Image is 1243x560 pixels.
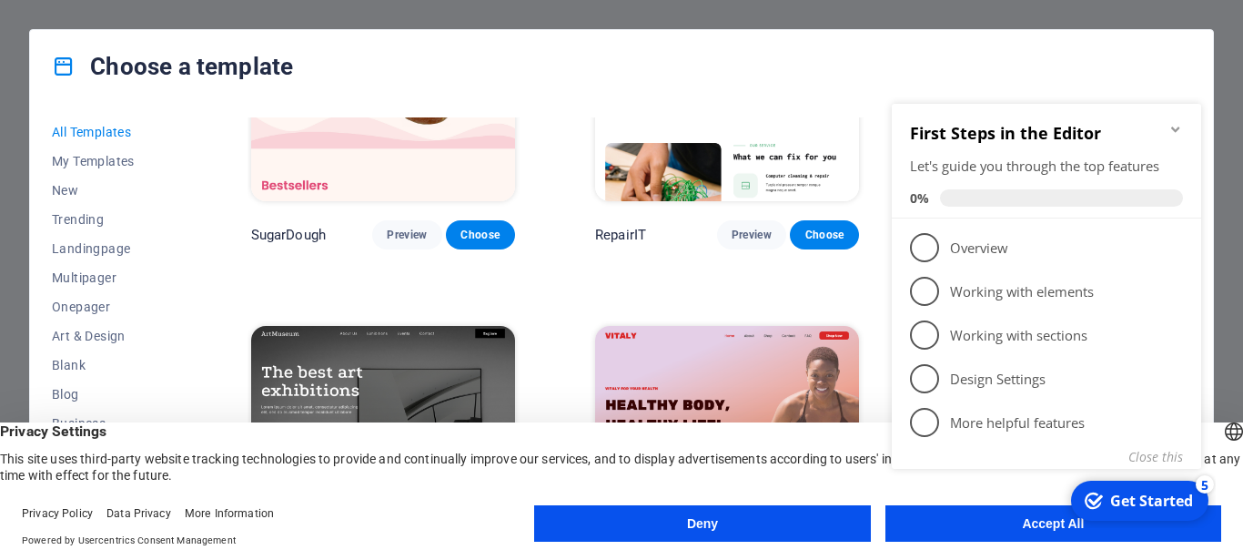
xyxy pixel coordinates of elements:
[52,176,171,205] button: New
[52,263,171,292] button: Multipager
[66,197,284,216] p: Working with elements
[52,183,171,198] span: New
[52,416,171,431] span: Business
[7,228,317,271] li: Working with sections
[7,271,317,315] li: Design Settings
[52,205,171,234] button: Trending
[52,329,171,343] span: Art & Design
[790,220,859,249] button: Choose
[372,220,441,249] button: Preview
[52,117,171,147] button: All Templates
[7,315,317,359] li: More helpful features
[52,387,171,402] span: Blog
[52,380,171,409] button: Blog
[52,147,171,176] button: My Templates
[52,52,293,81] h4: Choose a template
[732,228,772,242] span: Preview
[460,228,500,242] span: Choose
[52,270,171,285] span: Multipager
[66,153,284,172] p: Overview
[52,292,171,321] button: Onepager
[244,362,298,380] button: Close this
[66,240,284,260] p: Working with sections
[251,226,326,244] p: SugarDough
[387,228,427,242] span: Preview
[284,36,298,51] div: Minimize checklist
[25,71,298,90] div: Let's guide you through the top features
[52,409,171,438] button: Business
[311,390,329,408] div: 5
[52,358,171,372] span: Blank
[52,125,171,139] span: All Templates
[52,241,171,256] span: Landingpage
[446,220,515,249] button: Choose
[7,184,317,228] li: Working with elements
[52,212,171,227] span: Trending
[52,234,171,263] button: Landingpage
[66,284,284,303] p: Design Settings
[187,395,324,435] div: Get Started 5 items remaining, 0% complete
[52,300,171,314] span: Onepager
[7,140,317,184] li: Overview
[717,220,786,249] button: Preview
[595,226,646,244] p: RepairIT
[66,328,284,347] p: More helpful features
[226,405,308,425] div: Get Started
[52,154,171,168] span: My Templates
[25,36,298,58] h2: First Steps in the Editor
[52,321,171,351] button: Art & Design
[804,228,844,242] span: Choose
[25,104,56,121] span: 0%
[52,351,171,380] button: Blank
